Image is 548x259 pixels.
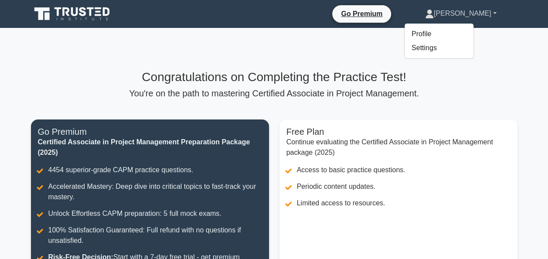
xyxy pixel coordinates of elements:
[336,8,388,19] a: Go Premium
[404,5,517,22] a: [PERSON_NAME]
[405,41,473,55] a: Settings
[404,23,474,59] ul: [PERSON_NAME]
[31,70,517,85] h3: Congratulations on Completing the Practice Test!
[31,88,517,99] p: You're on the path to mastering Certified Associate in Project Management.
[405,27,473,41] a: Profile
